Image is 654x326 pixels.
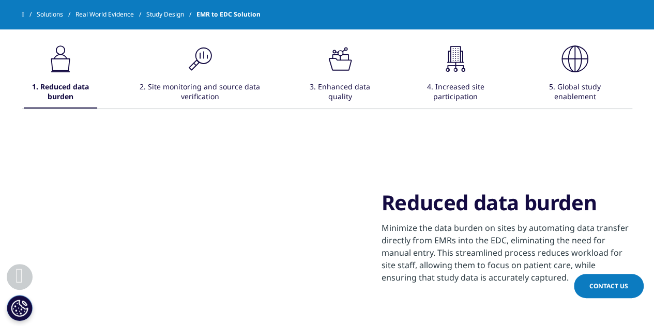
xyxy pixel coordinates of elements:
div: 5. Global study enablement [533,76,616,108]
div: 1. Reduced data burden [24,76,98,108]
a: Real World Evidence [75,5,146,24]
h3: Reduced data burden [382,190,632,215]
div: 2. Site monitoring and source data verification [130,76,270,108]
a: Contact Us [574,274,644,298]
a: Solutions [37,5,75,24]
span: Contact Us [589,282,628,290]
a: Study Design [146,5,196,24]
div: Minimize the data burden on sites by automating data transfer directly from EMRs into the EDC, el... [382,215,632,284]
button: 4. Increased site participation [408,43,500,108]
button: 3. Enhanced data quality [301,43,377,108]
div: 3. Enhanced data quality [302,76,377,108]
button: 5. Global study enablement [531,43,616,108]
button: 2. Site monitoring and source data verification [128,43,270,108]
button: 1. Reduced data burden [22,43,98,108]
button: Cookies Settings [7,295,33,321]
span: EMR to EDC Solution [196,5,261,24]
div: 4. Increased site participation [410,76,500,108]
